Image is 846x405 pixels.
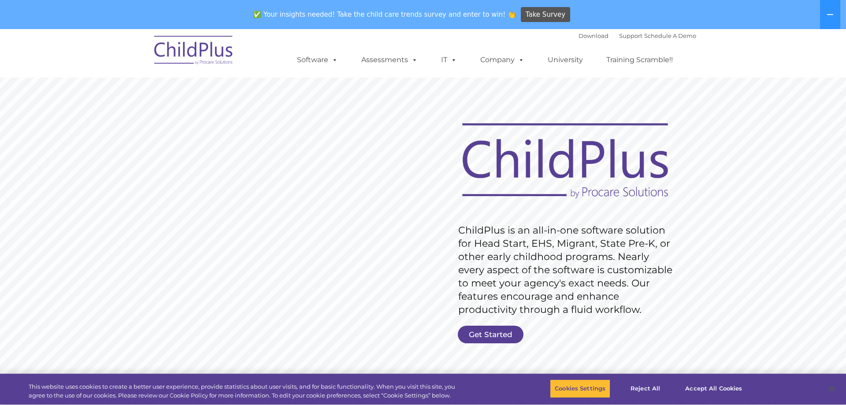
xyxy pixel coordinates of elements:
[644,32,696,39] a: Schedule A Demo
[471,51,533,69] a: Company
[579,32,609,39] a: Download
[288,51,347,69] a: Software
[458,224,677,316] rs-layer: ChildPlus is an all-in-one software solution for Head Start, EHS, Migrant, State Pre-K, or other ...
[539,51,592,69] a: University
[29,383,465,400] div: This website uses cookies to create a better user experience, provide statistics about user visit...
[458,326,523,343] a: Get Started
[550,379,610,398] button: Cookies Settings
[618,379,673,398] button: Reject All
[432,51,466,69] a: IT
[619,32,642,39] a: Support
[150,30,238,74] img: ChildPlus by Procare Solutions
[521,7,571,22] a: Take Survey
[526,7,565,22] span: Take Survey
[680,379,747,398] button: Accept All Cookies
[352,51,427,69] a: Assessments
[579,32,696,39] font: |
[597,51,682,69] a: Training Scramble!!
[250,6,519,23] span: ✅ Your insights needed! Take the child care trends survey and enter to win! 👏
[822,379,842,398] button: Close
